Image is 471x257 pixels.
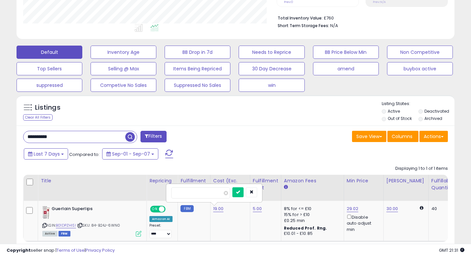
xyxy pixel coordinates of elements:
[284,231,339,237] div: £10.01 - £10.85
[347,177,381,184] div: Min Price
[347,205,359,212] a: 29.02
[56,223,76,228] a: B01DPZHISI
[42,206,50,219] img: 31J9MwEA1JS._SL40_.jpg
[278,14,443,21] li: £760
[7,247,115,254] div: seller snap | |
[313,46,379,59] button: BB Price Below Min
[431,177,454,191] div: Fulfillable Quantity
[386,177,426,184] div: [PERSON_NAME]
[419,131,448,142] button: Actions
[7,247,31,253] strong: Copyright
[91,46,156,59] button: Inventory Age
[165,206,175,212] span: OFF
[395,165,448,172] div: Displaying 1 to 1 of 1 items
[239,62,304,75] button: 30 Day Decrease
[57,247,85,253] a: Terms of Use
[239,79,304,92] button: win
[213,177,247,191] div: Cost (Exc. VAT)
[102,148,158,160] button: Sep-01 - Sep-07
[17,62,82,75] button: Top Sellers
[387,46,453,59] button: Non Competitive
[313,62,379,75] button: amend
[330,22,338,29] span: N/A
[424,116,442,121] label: Archived
[42,231,58,237] span: All listings currently available for purchase on Amazon
[382,101,454,107] p: Listing States:
[17,46,82,59] button: Default
[86,247,115,253] a: Privacy Policy
[149,223,173,238] div: Preset:
[352,131,386,142] button: Save View
[284,206,339,212] div: 8% for <= £10
[284,218,339,224] div: £0.25 min
[165,62,230,75] button: Items Being Repriced
[431,206,452,212] div: 40
[439,247,464,253] span: 2025-09-15 21:31 GMT
[284,225,327,231] b: Reduced Prof. Rng.
[149,177,175,184] div: Repricing
[41,177,144,184] div: Title
[388,108,400,114] label: Active
[392,133,412,140] span: Columns
[213,205,224,212] a: 19.00
[165,46,230,59] button: BB Drop in 7d
[42,206,141,236] div: ASIN:
[35,103,60,112] h5: Listings
[253,177,278,191] div: Fulfillment Cost
[424,108,449,114] label: Deactivated
[278,23,329,28] b: Short Term Storage Fees:
[278,15,323,21] b: Total Inventory Value:
[180,177,207,184] div: Fulfillment
[284,184,288,190] small: Amazon Fees.
[388,116,412,121] label: Out of Stock
[52,206,132,214] b: Guerlain Superlips
[91,79,156,92] button: Competive No Sales
[239,46,304,59] button: Needs to Reprice
[91,62,156,75] button: Selling @ Max
[34,151,60,157] span: Last 7 Days
[386,205,398,212] a: 30.00
[59,231,70,237] span: FBM
[165,79,230,92] button: Suppressed No Sales
[24,148,68,160] button: Last 7 Days
[112,151,150,157] span: Sep-01 - Sep-07
[149,216,173,222] div: Amazon AI
[180,205,193,212] small: FBM
[140,131,166,142] button: Filters
[151,206,159,212] span: ON
[17,79,82,92] button: suppressed
[69,151,99,158] span: Compared to:
[284,212,339,218] div: 15% for > £10
[23,114,53,121] div: Clear All Filters
[253,205,262,212] a: 5.00
[284,177,341,184] div: Amazon Fees
[387,131,418,142] button: Columns
[387,62,453,75] button: buybox active
[77,223,120,228] span: | SKU: 84-B24J-6WN0
[347,213,378,233] div: Disable auto adjust min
